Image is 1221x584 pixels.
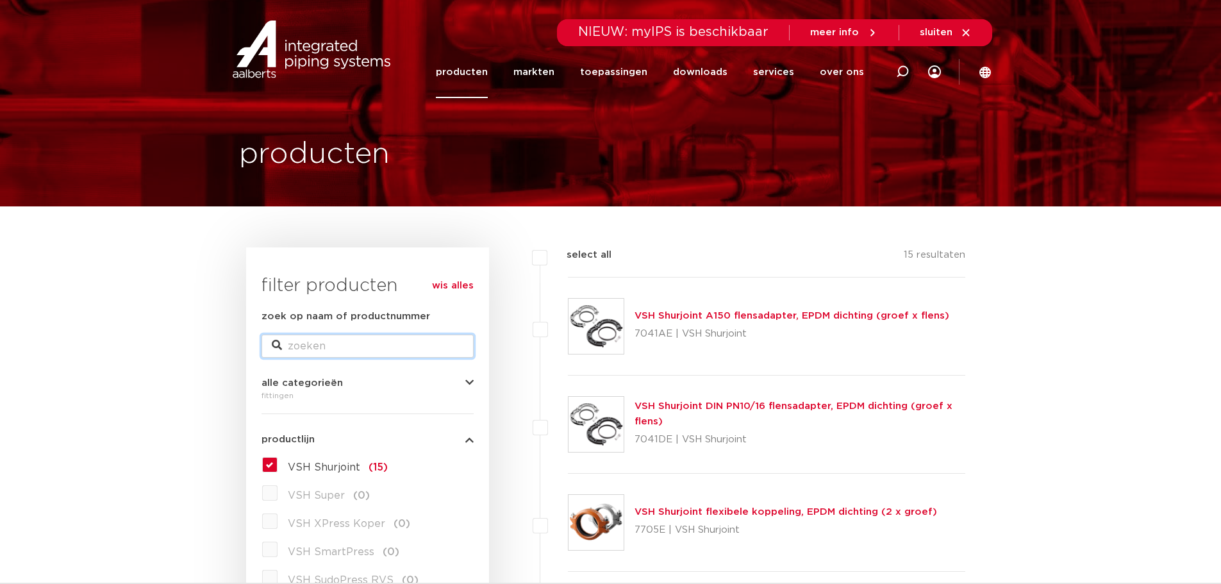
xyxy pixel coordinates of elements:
a: producten [436,46,488,98]
a: downloads [673,46,727,98]
label: select all [547,247,611,263]
span: NIEUW: myIPS is beschikbaar [578,26,768,38]
a: markten [513,46,554,98]
div: my IPS [928,46,941,98]
a: services [753,46,794,98]
span: (0) [394,519,410,529]
span: VSH XPress Koper [288,519,385,529]
a: over ons [820,46,864,98]
a: meer info [810,27,878,38]
a: sluiten [920,27,972,38]
a: toepassingen [580,46,647,98]
a: VSH Shurjoint flexibele koppeling, EPDM dichting (2 x groef) [635,507,937,517]
img: Thumbnail for VSH Shurjoint A150 flensadapter, EPDM dichting (groef x flens) [569,299,624,354]
span: VSH SmartPress [288,547,374,557]
span: (15) [369,462,388,472]
span: VSH Shurjoint [288,462,360,472]
div: fittingen [262,388,474,403]
span: (0) [353,490,370,501]
p: 15 resultaten [904,247,965,267]
span: sluiten [920,28,952,37]
h3: filter producten [262,273,474,299]
h1: producten [239,134,390,175]
span: VSH Super [288,490,345,501]
input: zoeken [262,335,474,358]
a: VSH Shurjoint DIN PN10/16 flensadapter, EPDM dichting (groef x flens) [635,401,952,426]
a: wis alles [432,278,474,294]
a: VSH Shurjoint A150 flensadapter, EPDM dichting (groef x flens) [635,311,949,321]
button: productlijn [262,435,474,444]
p: 7041DE | VSH Shurjoint [635,430,966,450]
label: zoek op naam of productnummer [262,309,430,324]
span: productlijn [262,435,315,444]
button: alle categorieën [262,378,474,388]
span: meer info [810,28,859,37]
img: Thumbnail for VSH Shurjoint flexibele koppeling, EPDM dichting (2 x groef) [569,495,624,550]
img: Thumbnail for VSH Shurjoint DIN PN10/16 flensadapter, EPDM dichting (groef x flens) [569,397,624,452]
p: 7041AE | VSH Shurjoint [635,324,949,344]
nav: Menu [436,46,864,98]
span: (0) [383,547,399,557]
p: 7705E | VSH Shurjoint [635,520,937,540]
span: alle categorieën [262,378,343,388]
